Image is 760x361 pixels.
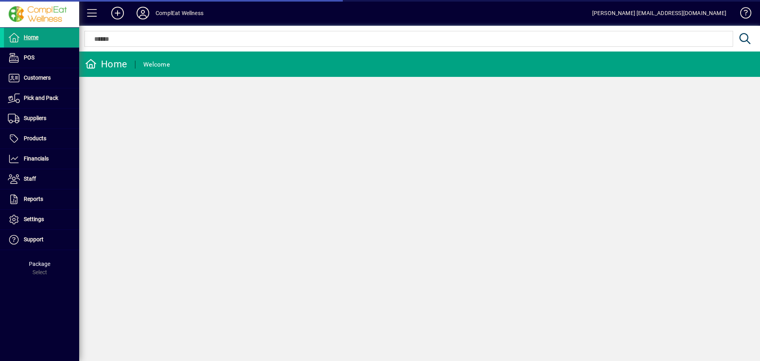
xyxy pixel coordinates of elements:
span: Package [29,261,50,267]
div: Welcome [143,58,170,71]
span: Staff [24,176,36,182]
div: Home [85,58,127,71]
div: [PERSON_NAME] [EMAIL_ADDRESS][DOMAIN_NAME] [592,7,726,19]
a: Suppliers [4,109,79,128]
a: Customers [4,68,79,88]
a: Financials [4,149,79,169]
a: POS [4,48,79,68]
span: POS [24,54,34,61]
span: Reports [24,196,43,202]
span: Suppliers [24,115,46,121]
span: Pick and Pack [24,95,58,101]
a: Knowledge Base [734,2,750,27]
button: Add [105,6,130,20]
span: Products [24,135,46,141]
span: Customers [24,74,51,81]
a: Products [4,129,79,149]
a: Support [4,230,79,250]
a: Pick and Pack [4,88,79,108]
a: Staff [4,169,79,189]
div: ComplEat Wellness [156,7,203,19]
a: Settings [4,210,79,229]
span: Settings [24,216,44,222]
a: Reports [4,189,79,209]
span: Financials [24,155,49,162]
span: Support [24,236,44,243]
span: Home [24,34,38,40]
button: Profile [130,6,156,20]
